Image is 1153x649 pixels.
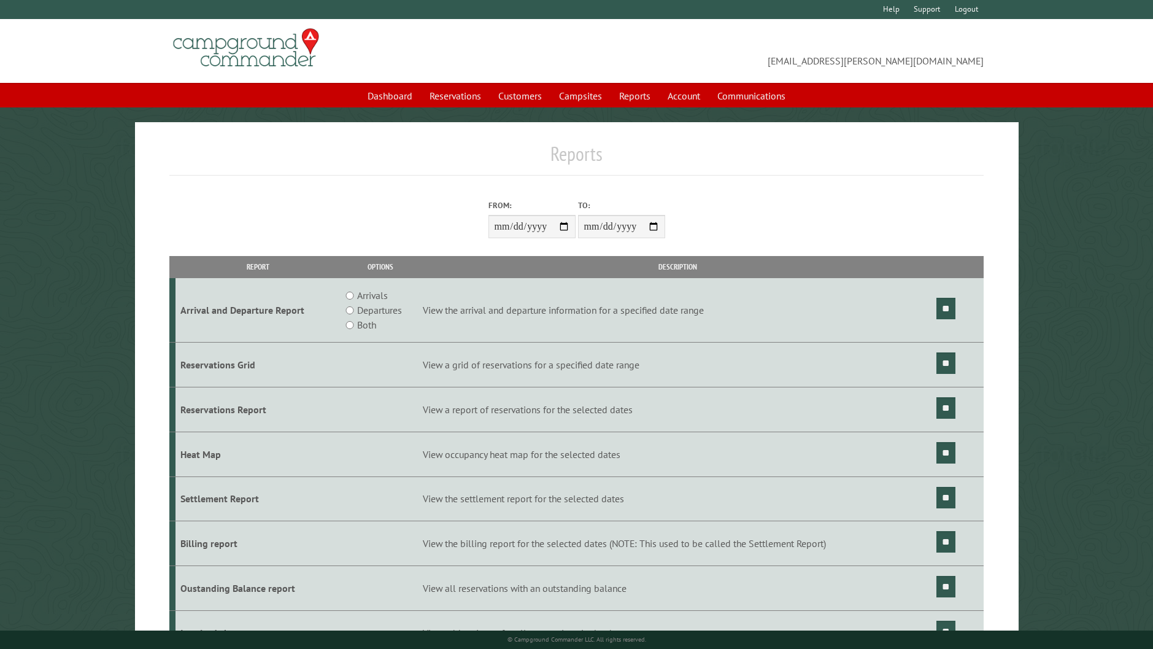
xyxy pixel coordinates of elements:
[552,84,609,107] a: Campsites
[357,317,376,332] label: Both
[175,521,341,566] td: Billing report
[577,34,984,68] span: [EMAIL_ADDRESS][PERSON_NAME][DOMAIN_NAME]
[421,432,935,476] td: View occupancy heat map for the selected dates
[357,288,388,303] label: Arrivals
[421,387,935,432] td: View a report of reservations for the selected dates
[507,635,646,643] small: © Campground Commander LLC. All rights reserved.
[421,566,935,611] td: View all reservations with an outstanding balance
[421,278,935,343] td: View the arrival and departure information for a specified date range
[421,343,935,387] td: View a grid of reservations for a specified date range
[175,256,341,278] th: Report
[175,387,341,432] td: Reservations Report
[422,84,488,107] a: Reservations
[175,343,341,387] td: Reservations Grid
[169,24,323,72] img: Campground Commander
[175,476,341,521] td: Settlement Report
[175,566,341,611] td: Oustanding Balance report
[612,84,658,107] a: Reports
[421,521,935,566] td: View the billing report for the selected dates (NOTE: This used to be called the Settlement Report)
[491,84,549,107] a: Customers
[357,303,402,317] label: Departures
[175,278,341,343] td: Arrival and Departure Report
[421,256,935,278] th: Description
[578,200,665,211] label: To:
[710,84,793,107] a: Communications
[360,84,420,107] a: Dashboard
[488,200,576,211] label: From:
[660,84,708,107] a: Account
[169,142,984,176] h1: Reports
[341,256,421,278] th: Options
[175,432,341,476] td: Heat Map
[421,476,935,521] td: View the settlement report for the selected dates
